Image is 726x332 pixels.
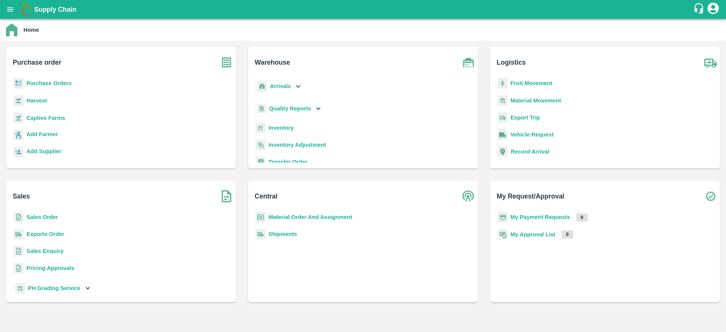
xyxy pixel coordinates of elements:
[14,212,23,223] img: sales
[497,57,526,68] b: Logistics
[256,78,302,95] div: Arrivals
[28,285,81,291] b: PH Grading Service
[26,80,72,86] a: Purchase Orders
[19,2,34,17] img: logo
[13,191,30,202] b: Sales
[510,214,570,220] a: My Payment Requests
[510,80,552,86] a: Fruit Movement
[257,104,266,113] img: qualityReport
[268,142,326,148] a: Inventory Adjustment
[268,231,297,237] a: Shipments
[26,265,74,271] a: Pricing Approvals
[26,130,58,140] a: Add Farmer
[576,213,588,222] p: 0
[269,105,311,112] b: Quality Reports
[13,57,61,68] b: Purchase order
[498,146,508,157] img: recordArrival
[270,83,291,89] b: Arrivals
[14,263,23,274] img: sales
[256,229,265,240] img: shipments
[701,53,720,72] img: truck
[256,101,323,116] div: Quality Reports
[255,191,278,202] b: Central
[498,78,507,89] img: fruit
[510,115,540,121] a: Export Trip
[14,130,23,141] img: farmer
[34,6,76,13] b: Supply Chain
[498,112,507,123] img: delivery
[257,81,267,92] img: whArrival
[2,1,19,18] button: open drawer
[26,248,64,254] a: Sales Enquiry
[693,3,706,16] div: customer-support
[14,229,23,240] img: shipments
[14,246,23,257] img: sales
[23,27,39,33] b: Home
[6,23,17,36] img: home
[26,214,58,220] a: Sales Order
[701,187,720,206] img: check
[498,212,507,223] img: payment
[14,147,23,158] img: supplier
[26,148,61,154] b: Add Supplier
[256,212,265,223] img: centralMaterial
[15,283,25,294] img: whTracker
[26,131,58,137] b: Add Farmer
[706,2,720,17] div: account of current user
[510,231,555,237] a: My Approval List
[498,129,507,140] img: vehicle
[14,280,92,297] div: PH Grading Service
[217,187,236,206] img: soSales
[26,98,47,104] a: Harvest
[14,78,23,89] img: reciept
[34,4,693,15] a: Supply Chain
[26,115,65,121] a: Captive Farms
[26,231,64,237] a: Exports Order
[14,95,23,106] img: harvest
[268,125,294,131] a: Inventory
[497,191,565,202] b: My Request/Approval
[459,187,478,206] img: central
[256,140,265,150] img: inventory
[14,112,23,124] img: harvest
[459,53,478,72] img: warehouse
[498,95,507,106] img: material
[511,149,549,155] a: Record Arrival
[217,53,236,72] img: purchase
[268,159,307,165] a: Transfer Order
[256,157,265,168] img: whTransfer
[26,147,61,157] a: Add Supplier
[510,98,561,104] a: Material Movement
[498,229,507,240] img: approval
[256,123,265,133] img: whInventory
[510,132,554,138] a: Vehicle Request
[562,230,573,239] p: 0
[268,214,352,220] a: Material Order And Assignment
[255,57,290,68] b: Warehouse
